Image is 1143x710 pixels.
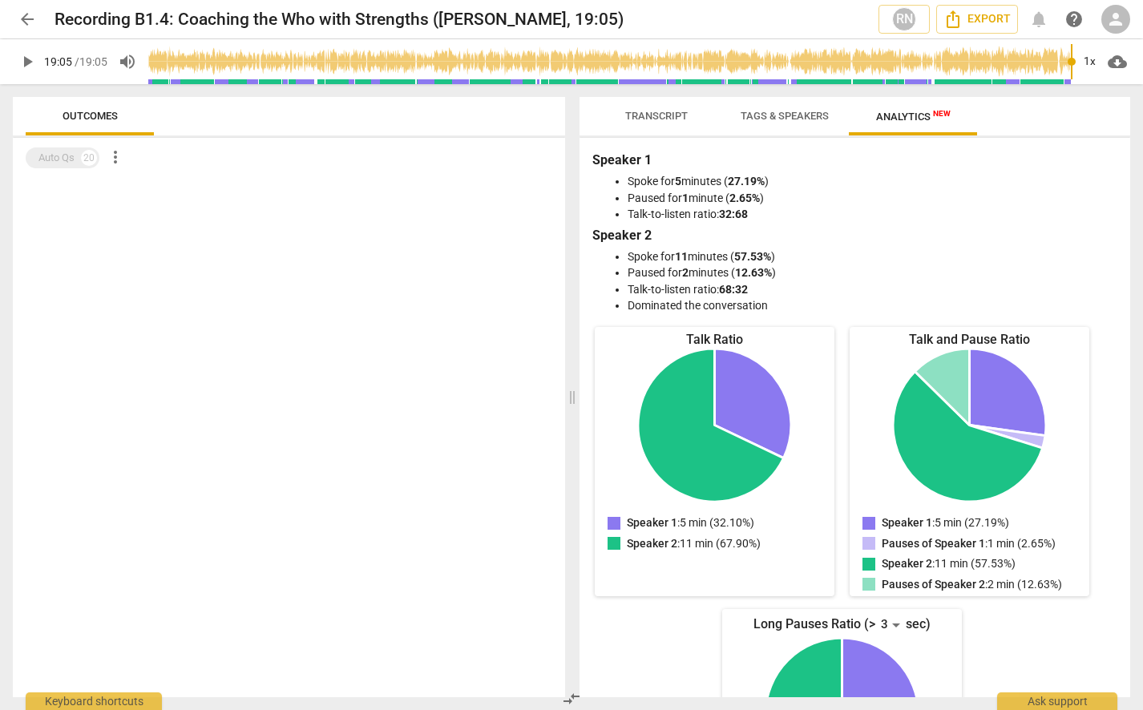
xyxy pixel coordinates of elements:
p: : 5 min (32.10%) [627,514,754,531]
b: 27.19% [728,175,765,188]
span: more_vert [106,147,125,167]
li: Spoke for minutes ( ) [628,173,1114,190]
div: 1x [1074,49,1105,75]
b: 2 [682,266,689,279]
span: volume_up [118,52,137,71]
b: 5 [675,175,681,188]
div: Long Pauses Ratio (> sec) [722,612,962,638]
div: Keyboard shortcuts [26,692,162,710]
div: RN [892,7,916,31]
div: Talk Ratio [595,330,834,349]
b: 68:32 [719,283,748,296]
span: Speaker 2 [627,537,677,550]
span: arrow_back [18,10,37,29]
b: 11 [675,250,688,263]
span: Speaker 1 [627,516,677,529]
span: 19:05 [44,55,72,68]
span: Export [943,10,1011,29]
li: Paused for minutes ( ) [628,264,1114,281]
span: Analytics [876,111,951,123]
span: New [933,109,951,118]
span: Pauses of Speaker 1 [882,537,985,550]
span: compare_arrows [562,689,581,708]
li: Dominated the conversation [628,297,1114,314]
li: Talk-to-listen ratio: [628,206,1114,223]
b: Speaker 2 [592,228,652,243]
div: 3 [875,612,906,638]
li: Spoke for minutes ( ) [628,248,1114,265]
span: help [1064,10,1084,29]
span: Speaker 2 [882,557,932,570]
span: Pauses of Speaker 2 [882,578,985,591]
div: Auto Qs [38,150,75,166]
b: 12.63% [735,266,772,279]
li: Talk-to-listen ratio: [628,281,1114,298]
button: Play [13,47,42,76]
span: person [1106,10,1125,29]
b: 2.65% [729,192,760,204]
button: Export [936,5,1018,34]
div: 20 [81,150,97,166]
h2: Recording B1.4: Coaching the Who with Strengths ([PERSON_NAME], 19:05) [55,10,624,30]
p: : 11 min (57.53%) [882,555,1016,572]
b: 1 [682,192,689,204]
span: Transcript [625,110,688,122]
li: Paused for minute ( ) [628,190,1114,207]
button: Volume [113,47,142,76]
b: 32:68 [719,208,748,220]
span: cloud_download [1108,52,1127,71]
p: : 1 min (2.65%) [882,535,1056,552]
a: Help [1060,5,1088,34]
span: / 19:05 [75,55,107,68]
div: Talk and Pause Ratio [850,330,1089,349]
span: Speaker 1 [882,516,932,529]
div: Ask support [997,692,1117,710]
span: Tags & Speakers [741,110,829,122]
span: Outcomes [63,110,118,122]
p: : 11 min (67.90%) [627,535,761,552]
b: 57.53% [734,250,771,263]
span: play_arrow [18,52,37,71]
b: Speaker 1 [592,152,652,167]
p: : 2 min (12.63%) [882,576,1062,593]
p: : 5 min (27.19%) [882,514,1009,531]
button: RN [878,5,930,34]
